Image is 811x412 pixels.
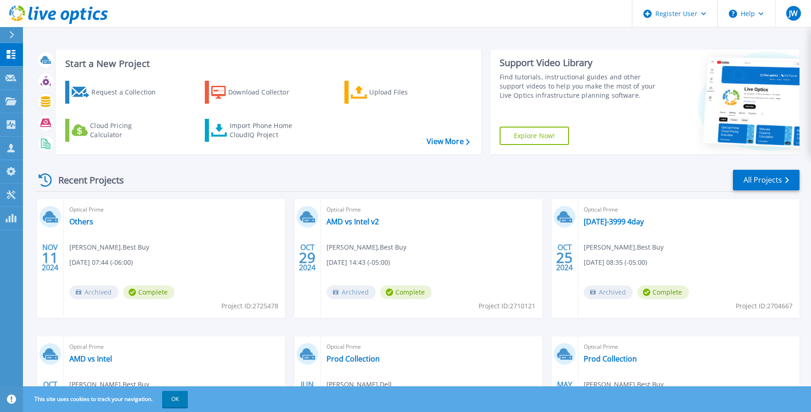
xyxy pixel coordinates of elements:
a: Request a Collection [65,81,168,104]
span: Optical Prime [584,205,794,215]
span: Project ID: 2710121 [479,301,535,311]
span: [PERSON_NAME] , Dell [327,379,392,390]
a: Prod Collection [584,354,637,363]
a: Upload Files [344,81,447,104]
a: [DATE]-3999 4day [584,217,644,226]
span: [PERSON_NAME] , Best Buy [584,379,664,390]
span: Optical Prime [327,342,537,352]
span: Complete [637,285,689,299]
div: OCT 2024 [41,378,59,412]
div: Upload Files [369,83,443,101]
span: Project ID: 2725478 [221,301,278,311]
span: Project ID: 2704667 [736,301,793,311]
h3: Start a New Project [65,59,469,69]
a: Prod Collection [327,354,380,363]
span: Complete [123,285,175,299]
span: Archived [69,285,118,299]
a: All Projects [733,170,800,190]
span: This site uses cookies to track your navigation. [25,391,188,407]
span: Archived [584,285,633,299]
span: [DATE] 14:43 (-05:00) [327,257,390,267]
span: Optical Prime [69,205,280,215]
a: Cloud Pricing Calculator [65,119,168,142]
span: Optical Prime [584,342,794,352]
span: Optical Prime [69,342,280,352]
div: Download Collector [228,83,302,101]
a: Download Collector [205,81,307,104]
button: OK [162,391,188,407]
div: Find tutorials, instructional guides and other support videos to help you make the most of your L... [500,72,657,100]
div: Cloud Pricing Calculator [90,121,163,139]
div: JUN 2024 [298,378,316,412]
span: 29 [299,254,315,262]
span: [PERSON_NAME] , Best Buy [584,242,664,252]
a: Others [69,217,93,226]
span: 11 [42,254,58,262]
a: AMD vs Intel [69,354,112,363]
div: OCT 2024 [298,241,316,274]
span: [PERSON_NAME] , Best Buy [69,242,149,252]
div: Request a Collection [91,83,165,101]
a: View More [427,137,469,146]
div: MAY 2024 [556,378,573,412]
span: 25 [556,254,573,262]
div: Import Phone Home CloudIQ Project [230,121,301,139]
span: [PERSON_NAME] , Best Buy [69,379,149,390]
div: Recent Projects [35,169,136,191]
span: [DATE] 08:35 (-05:00) [584,257,647,267]
span: Archived [327,285,376,299]
span: Complete [380,285,432,299]
span: [DATE] 07:44 (-06:00) [69,257,133,267]
a: Explore Now! [500,127,569,145]
span: [PERSON_NAME] , Best Buy [327,242,406,252]
div: NOV 2024 [41,241,59,274]
a: AMD vs Intel v2 [327,217,379,226]
span: Optical Prime [327,205,537,215]
div: Support Video Library [500,57,657,69]
span: JW [789,10,798,17]
div: OCT 2024 [556,241,573,274]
